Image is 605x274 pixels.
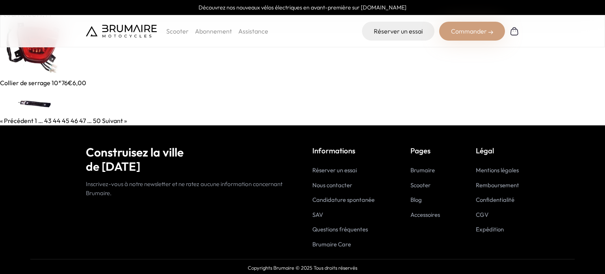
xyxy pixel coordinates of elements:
[488,30,493,35] img: right-arrow-2.png
[312,181,352,189] a: Nous contacter
[44,117,52,125] a: 43
[93,117,101,125] a: 50
[195,27,232,35] a: Abonnement
[410,145,440,156] p: Pages
[86,25,157,37] img: Brumaire Motocycles
[86,180,293,198] p: Inscrivez-vous à notre newsletter et ne ratez aucune information concernant Brumaire.
[86,145,293,173] h2: Construisez la ville de [DATE]
[62,117,69,125] span: 45
[476,196,514,203] a: Confidentialité
[439,22,505,41] div: Commander
[476,181,519,189] a: Remboursement
[476,226,504,233] a: Expédition
[312,240,351,248] a: Brumaire Care
[476,145,519,156] p: Légal
[102,117,127,125] a: Suivant »
[35,117,37,125] a: 1
[238,27,268,35] a: Assistance
[362,22,434,41] a: Réserver un essai
[312,145,375,156] p: Informations
[30,264,575,272] p: Copyrights Brumaire © 2025 Tous droits réservés
[510,26,519,36] img: Panier
[38,117,43,125] span: …
[312,166,357,174] a: Réserver un essai
[166,26,189,36] p: Scooter
[410,181,431,189] a: Scooter
[87,117,92,125] span: …
[79,117,86,125] a: 47
[410,211,440,218] a: Accessoires
[312,226,368,233] a: Questions fréquentes
[476,211,488,218] a: CGV
[53,117,61,125] a: 44
[410,196,422,203] a: Blog
[312,211,323,218] a: SAV
[312,196,375,203] a: Candidature spontanée
[71,117,78,125] a: 46
[410,166,435,174] a: Brumaire
[476,166,519,174] a: Mentions légales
